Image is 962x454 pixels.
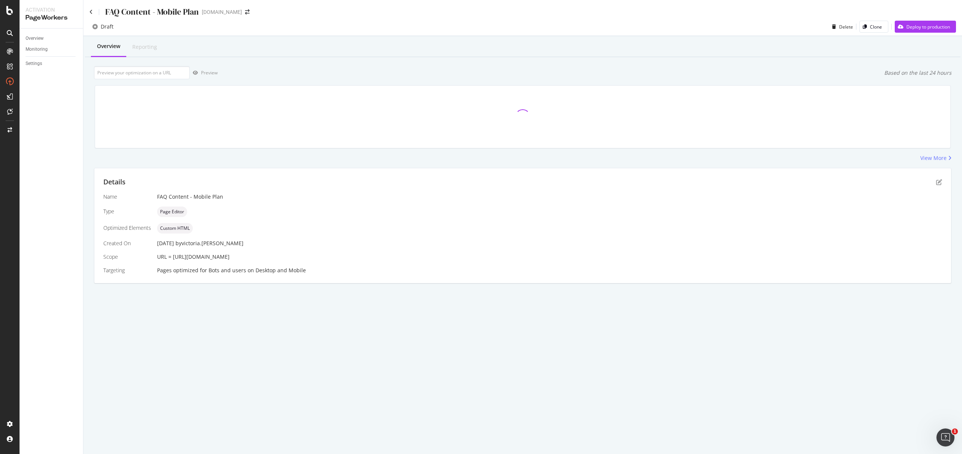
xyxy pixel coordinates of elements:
[839,24,853,30] div: Delete
[936,179,942,185] div: pen-to-square
[256,267,306,274] div: Desktop and Mobile
[209,267,246,274] div: Bots and users
[103,193,151,201] div: Name
[101,23,113,30] div: Draft
[103,267,151,274] div: Targeting
[103,224,151,232] div: Optimized Elements
[201,69,218,76] div: Preview
[26,35,44,42] div: Overview
[829,21,853,33] button: Delete
[105,6,199,18] div: FAQ Content - Mobile Plan
[157,240,942,247] div: [DATE]
[906,24,950,30] div: Deploy to production
[103,177,126,187] div: Details
[190,67,218,79] button: Preview
[103,208,151,215] div: Type
[26,35,78,42] a: Overview
[202,8,242,16] div: [DOMAIN_NAME]
[26,14,77,22] div: PageWorkers
[936,428,954,446] iframe: Intercom live chat
[103,253,151,261] div: Scope
[157,253,230,260] span: URL = [URL][DOMAIN_NAME]
[132,43,157,51] div: Reporting
[26,6,77,14] div: Activation
[895,21,956,33] button: Deploy to production
[175,240,244,247] div: by victoria.[PERSON_NAME]
[870,24,882,30] div: Clone
[89,9,93,15] a: Click to go back
[103,240,151,247] div: Created On
[26,45,48,53] div: Monitoring
[97,42,120,50] div: Overview
[884,69,951,77] div: Based on the last 24 hours
[160,210,184,214] span: Page Editor
[26,45,78,53] a: Monitoring
[920,154,947,162] div: View More
[26,60,42,68] div: Settings
[94,66,190,79] input: Preview your optimization on a URL
[245,9,250,15] div: arrow-right-arrow-left
[920,154,951,162] a: View More
[157,207,187,217] div: neutral label
[160,226,190,231] span: Custom HTML
[157,267,942,274] div: Pages optimized for on
[157,193,942,201] div: FAQ Content - Mobile Plan
[26,60,78,68] a: Settings
[157,223,193,234] div: neutral label
[859,21,888,33] button: Clone
[952,428,958,434] span: 1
